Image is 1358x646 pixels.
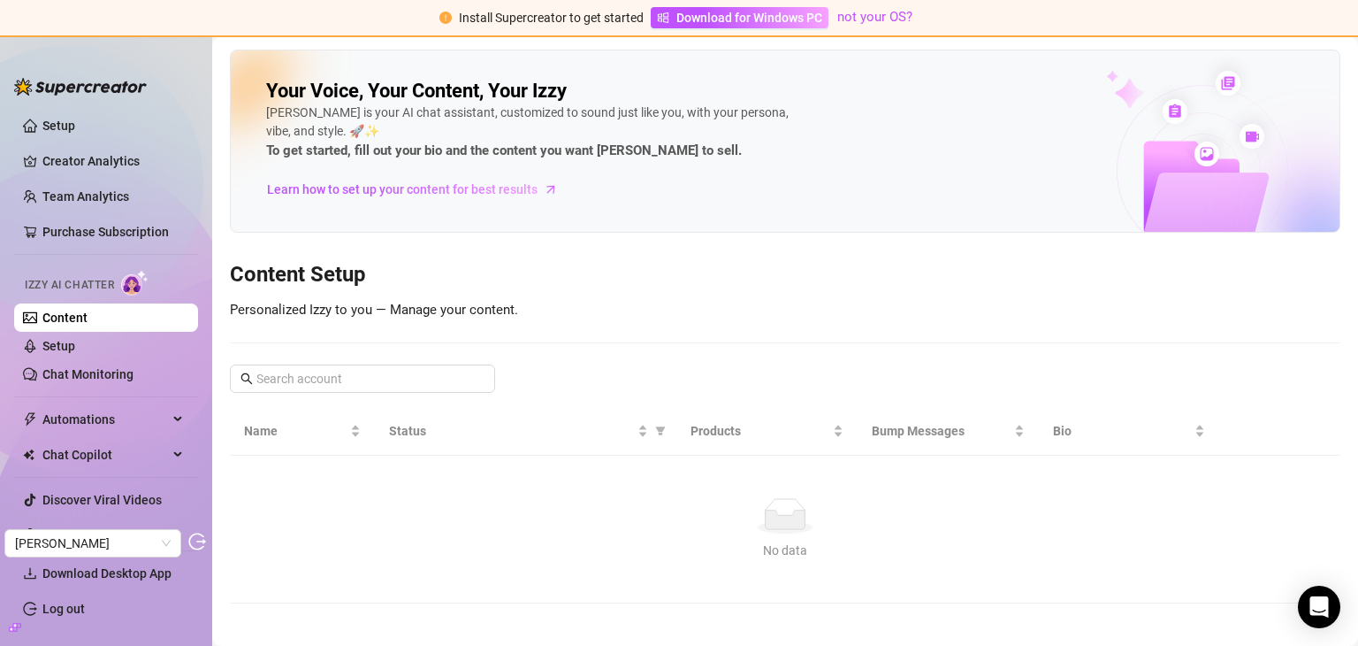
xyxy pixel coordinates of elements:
[655,426,666,436] span: filter
[230,407,375,456] th: Name
[244,421,347,441] span: Name
[1039,407,1220,456] th: Bio
[42,566,172,581] span: Download Desktop App
[542,181,560,198] span: arrow-right
[389,421,634,441] span: Status
[42,339,75,353] a: Setup
[42,441,168,469] span: Chat Copilot
[1053,421,1192,441] span: Bio
[23,412,37,427] span: thunderbolt
[1298,586,1340,628] div: Open Intercom Messenger
[251,541,1319,560] div: No data
[266,104,797,162] div: [PERSON_NAME] is your AI chat assistant, customized to sound just like you, with your persona, vi...
[42,218,184,246] a: Purchase Subscription
[1065,51,1339,232] img: ai-chatter-content-library-cLFOSyPT.png
[42,147,184,175] a: Creator Analytics
[42,189,129,204] a: Team Analytics
[676,407,858,456] th: Products
[375,407,676,456] th: Status
[42,493,162,507] a: Discover Viral Videos
[858,407,1039,456] th: Bump Messages
[230,302,518,318] span: Personalized Izzy to you — Manage your content.
[652,418,669,444] span: filter
[459,11,644,25] span: Install Supercreator to get started
[267,180,538,199] span: Learn how to set up your content for best results
[42,405,168,434] span: Automations
[266,79,567,104] h2: Your Voice, Your Content, Your Izzy
[25,277,114,294] span: Izzy AI Chatter
[15,530,171,557] span: Jeff Jeanty
[837,9,912,25] a: not your OS?
[676,8,822,27] span: Download for Windows PC
[690,421,829,441] span: Products
[9,621,21,634] span: build
[121,270,149,296] img: AI Chatter
[439,12,452,24] span: exclamation-circle
[23,449,34,461] img: Chat Copilot
[240,373,253,385] span: search
[42,367,134,381] a: Chat Monitoring
[42,311,88,325] a: Content
[42,602,85,616] a: Log out
[42,119,75,133] a: Setup
[188,533,206,550] span: logout
[872,421,1011,441] span: Bump Messages
[256,369,470,388] input: Search account
[266,142,742,158] strong: To get started, fill out your bio and the content you want [PERSON_NAME] to sell.
[14,78,147,96] img: logo-BBDzfeDw.svg
[651,7,828,28] a: Download for Windows PC
[230,261,1340,289] h3: Content Setup
[23,566,37,581] span: download
[657,12,669,24] span: windows
[266,175,571,204] a: Learn how to set up your content for best results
